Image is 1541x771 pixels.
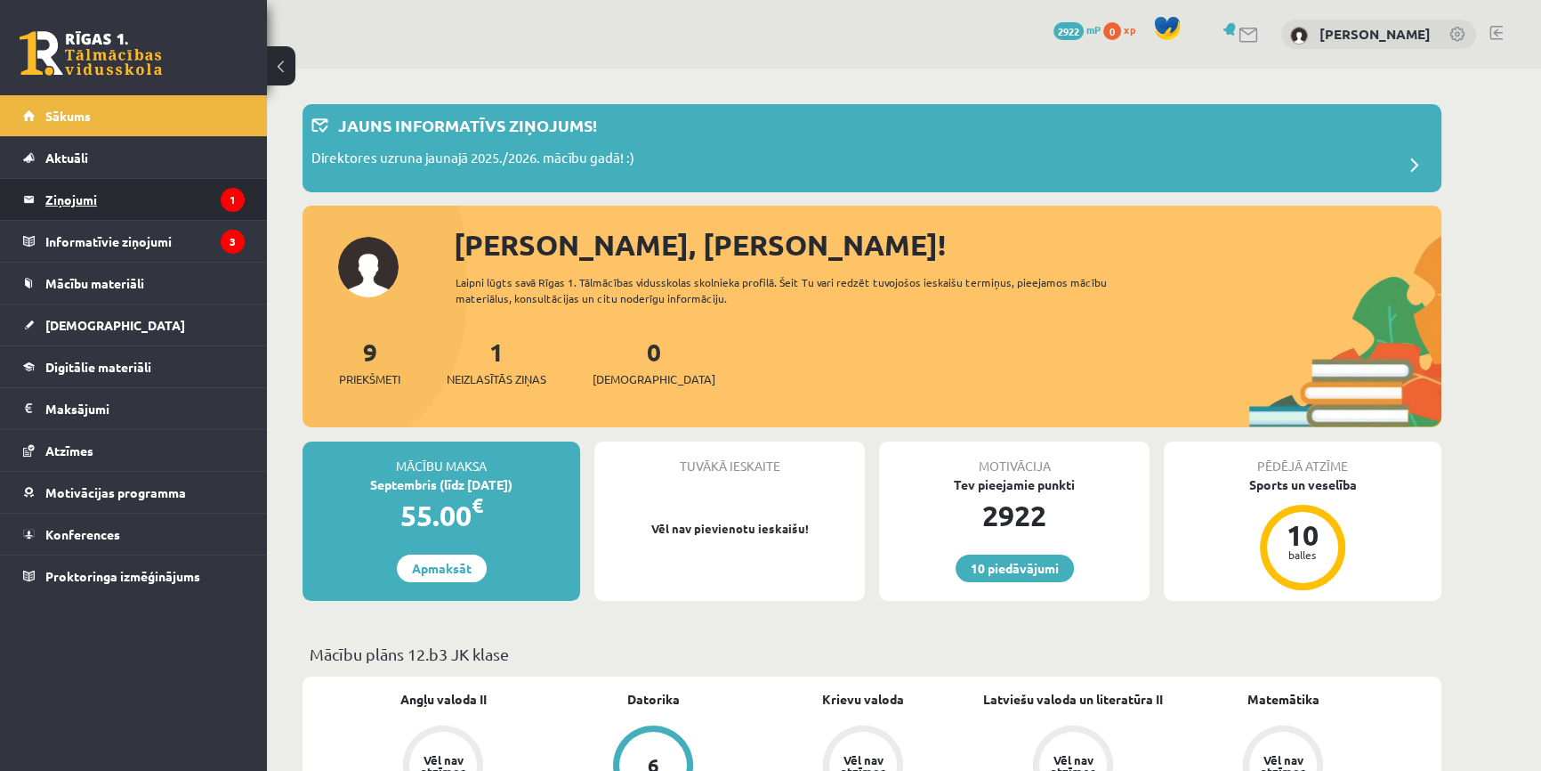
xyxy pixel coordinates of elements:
a: Sākums [23,95,245,136]
a: [PERSON_NAME] [1319,25,1431,43]
div: Septembris (līdz [DATE]) [303,475,580,494]
span: Proktoringa izmēģinājums [45,568,200,584]
a: Datorika [627,690,680,709]
a: Ziņojumi1 [23,179,245,220]
div: Laipni lūgts savā Rīgas 1. Tālmācības vidusskolas skolnieka profilā. Šeit Tu vari redzēt tuvojošo... [456,274,1139,306]
a: Rīgas 1. Tālmācības vidusskola [20,31,162,76]
a: Latviešu valoda un literatūra II [983,690,1163,709]
div: 55.00 [303,494,580,537]
span: Priekšmeti [339,370,400,388]
span: mP [1086,22,1101,37]
i: 3 [221,230,245,254]
p: Jauns informatīvs ziņojums! [338,113,597,137]
a: 1Neizlasītās ziņas [447,336,546,388]
a: 9Priekšmeti [339,336,400,388]
div: Tuvākā ieskaite [594,442,865,475]
legend: Maksājumi [45,388,245,429]
p: Direktores uzruna jaunajā 2025./2026. mācību gadā! :) [311,148,634,173]
div: 2922 [879,494,1150,537]
a: 0 xp [1103,22,1144,37]
i: 1 [221,188,245,212]
a: Proktoringa izmēģinājums [23,556,245,597]
legend: Ziņojumi [45,179,245,220]
a: Matemātika [1247,690,1319,709]
p: Vēl nav pievienotu ieskaišu! [603,520,856,538]
a: Digitālie materiāli [23,346,245,387]
img: Roberts Šmelds [1290,27,1308,45]
div: 10 [1276,521,1329,549]
div: Motivācija [879,442,1150,475]
div: Pēdējā atzīme [1164,442,1441,475]
a: Apmaksāt [397,555,487,582]
a: 10 piedāvājumi [956,555,1074,582]
span: Digitālie materiāli [45,359,151,375]
span: Mācību materiāli [45,275,144,291]
a: Motivācijas programma [23,472,245,513]
a: Angļu valoda II [400,690,487,709]
a: Konferences [23,514,245,555]
span: [DEMOGRAPHIC_DATA] [593,370,715,388]
a: 2922 mP [1053,22,1101,37]
span: 0 [1103,22,1121,40]
div: Tev pieejamie punkti [879,475,1150,494]
span: € [472,492,483,518]
span: [DEMOGRAPHIC_DATA] [45,317,185,333]
span: xp [1124,22,1135,37]
p: Mācību plāns 12.b3 JK klase [310,642,1434,666]
a: Informatīvie ziņojumi3 [23,221,245,262]
a: [DEMOGRAPHIC_DATA] [23,304,245,345]
a: Sports un veselība 10 balles [1164,475,1441,593]
a: Atzīmes [23,430,245,471]
a: Jauns informatīvs ziņojums! Direktores uzruna jaunajā 2025./2026. mācību gadā! :) [311,113,1432,183]
div: Sports un veselība [1164,475,1441,494]
div: balles [1276,549,1329,560]
div: [PERSON_NAME], [PERSON_NAME]! [454,223,1441,266]
div: Mācību maksa [303,442,580,475]
span: Sākums [45,108,91,124]
a: Mācību materiāli [23,263,245,304]
legend: Informatīvie ziņojumi [45,221,245,262]
span: Neizlasītās ziņas [447,370,546,388]
a: Aktuāli [23,137,245,178]
a: 0[DEMOGRAPHIC_DATA] [593,336,715,388]
a: Maksājumi [23,388,245,429]
span: Motivācijas programma [45,484,186,500]
span: Atzīmes [45,442,93,459]
span: Aktuāli [45,150,88,166]
span: Konferences [45,526,120,542]
a: Krievu valoda [822,690,904,709]
span: 2922 [1053,22,1084,40]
